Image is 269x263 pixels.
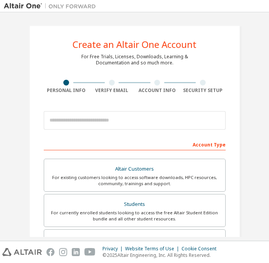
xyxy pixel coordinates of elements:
[102,252,221,258] p: © 2025 Altair Engineering, Inc. All Rights Reserved.
[81,54,188,66] div: For Free Trials, Licenses, Downloads, Learning & Documentation and so much more.
[84,248,96,256] img: youtube.svg
[49,210,221,222] div: For currently enrolled students looking to access the free Altair Student Edition bundle and all ...
[135,87,180,94] div: Account Info
[59,248,67,256] img: instagram.svg
[73,40,196,49] div: Create an Altair One Account
[180,87,226,94] div: Security Setup
[44,87,89,94] div: Personal Info
[49,174,221,187] div: For existing customers looking to access software downloads, HPC resources, community, trainings ...
[102,246,125,252] div: Privacy
[46,248,54,256] img: facebook.svg
[49,234,221,245] div: Faculty
[4,2,100,10] img: Altair One
[49,164,221,174] div: Altair Customers
[2,248,42,256] img: altair_logo.svg
[182,246,221,252] div: Cookie Consent
[49,199,221,210] div: Students
[89,87,135,94] div: Verify Email
[125,246,182,252] div: Website Terms of Use
[72,248,80,256] img: linkedin.svg
[44,138,226,150] div: Account Type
